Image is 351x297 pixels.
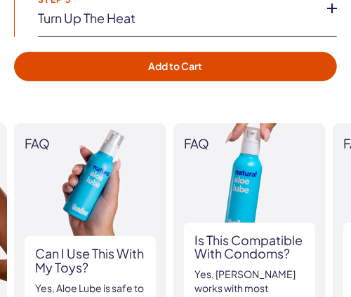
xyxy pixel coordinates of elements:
button: Add to Cart [14,52,337,81]
span: FAQ [25,134,156,151]
span: FAQ [184,134,315,151]
h3: Can I use this with my toys? [35,247,145,275]
a: Turn up the heat [38,11,314,25]
h3: Is this compatible with condoms? [194,233,305,261]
